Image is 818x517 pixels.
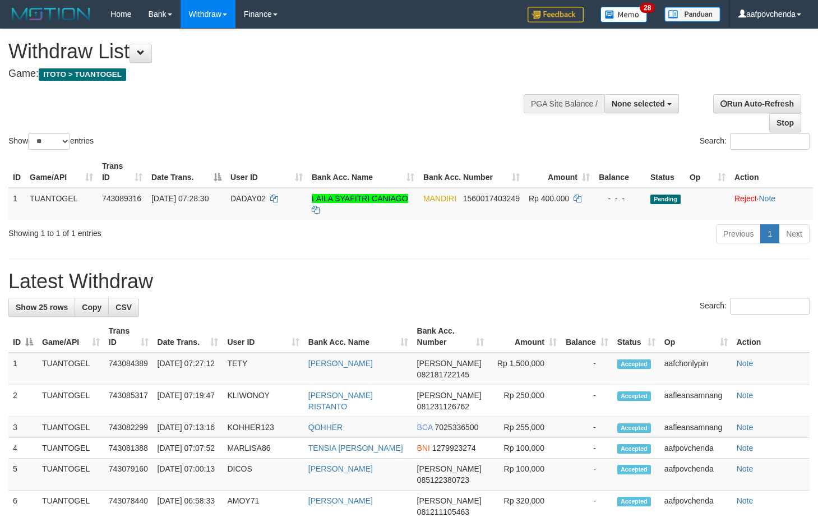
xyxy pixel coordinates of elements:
[8,459,38,491] td: 5
[759,194,776,203] a: Note
[8,133,94,150] label: Show entries
[8,6,94,22] img: MOTION_logo.png
[730,188,813,220] td: ·
[38,438,104,459] td: TUANTOGEL
[153,353,223,385] td: [DATE] 07:27:12
[779,224,810,243] a: Next
[8,188,25,220] td: 1
[8,270,810,293] h1: Latest Withdraw
[617,444,651,454] span: Accepted
[488,321,561,353] th: Amount: activate to sort column ascending
[769,113,801,132] a: Stop
[737,423,754,432] a: Note
[700,298,810,315] label: Search:
[308,359,373,368] a: [PERSON_NAME]
[39,68,126,81] span: ITOTO > TUANTOGEL
[561,321,613,353] th: Balance: activate to sort column ascending
[8,438,38,459] td: 4
[617,465,651,474] span: Accepted
[604,94,679,113] button: None selected
[223,438,303,459] td: MARLISA86
[617,423,651,433] span: Accepted
[38,321,104,353] th: Game/API: activate to sort column ascending
[528,7,584,22] img: Feedback.jpg
[308,464,373,473] a: [PERSON_NAME]
[734,194,757,203] a: Reject
[660,353,732,385] td: aafchonlypin
[25,156,98,188] th: Game/API: activate to sort column ascending
[524,156,594,188] th: Amount: activate to sort column ascending
[660,459,732,491] td: aafpovchenda
[417,370,469,379] span: Copy 082181722145 to clipboard
[223,385,303,417] td: KLIWONOY
[561,385,613,417] td: -
[737,496,754,505] a: Note
[307,156,419,188] th: Bank Acc. Name: activate to sort column ascending
[223,417,303,438] td: KOHHER123
[8,68,534,80] h4: Game:
[308,496,373,505] a: [PERSON_NAME]
[417,496,482,505] span: [PERSON_NAME]
[28,133,70,150] select: Showentries
[435,423,479,432] span: Copy 7025336500 to clipboard
[423,194,456,203] span: MANDIRI
[417,359,482,368] span: [PERSON_NAME]
[102,194,141,203] span: 743089316
[730,133,810,150] input: Search:
[417,402,469,411] span: Copy 081231126762 to clipboard
[312,194,408,203] a: LAILA SYAFITRI CANIAGO
[417,423,433,432] span: BCA
[732,321,810,353] th: Action
[713,94,801,113] a: Run Auto-Refresh
[737,359,754,368] a: Note
[730,298,810,315] input: Search:
[153,321,223,353] th: Date Trans.: activate to sort column ascending
[664,7,720,22] img: panduan.png
[599,193,641,204] div: - - -
[8,298,75,317] a: Show 25 rows
[488,459,561,491] td: Rp 100,000
[8,353,38,385] td: 1
[488,438,561,459] td: Rp 100,000
[417,464,482,473] span: [PERSON_NAME]
[660,438,732,459] td: aafpovchenda
[38,353,104,385] td: TUANTOGEL
[561,438,613,459] td: -
[304,321,413,353] th: Bank Acc. Name: activate to sort column ascending
[108,298,139,317] a: CSV
[561,417,613,438] td: -
[524,94,604,113] div: PGA Site Balance /
[153,459,223,491] td: [DATE] 07:00:13
[417,444,430,453] span: BNI
[104,438,153,459] td: 743081388
[660,385,732,417] td: aafleansamnang
[432,444,476,453] span: Copy 1279923274 to clipboard
[488,353,561,385] td: Rp 1,500,000
[594,156,646,188] th: Balance
[737,444,754,453] a: Note
[488,385,561,417] td: Rp 250,000
[226,156,307,188] th: User ID: activate to sort column ascending
[115,303,132,312] span: CSV
[25,188,98,220] td: TUANTOGEL
[488,417,561,438] td: Rp 255,000
[8,417,38,438] td: 3
[617,359,651,369] span: Accepted
[16,303,68,312] span: Show 25 rows
[417,476,469,484] span: Copy 085122380723 to clipboard
[38,385,104,417] td: TUANTOGEL
[38,417,104,438] td: TUANTOGEL
[308,391,373,411] a: [PERSON_NAME] RISTANTO
[737,464,754,473] a: Note
[8,156,25,188] th: ID
[660,321,732,353] th: Op: activate to sort column ascending
[8,223,332,239] div: Showing 1 to 1 of 1 entries
[613,321,660,353] th: Status: activate to sort column ascending
[104,417,153,438] td: 743082299
[104,353,153,385] td: 743084389
[463,194,520,203] span: Copy 1560017403249 to clipboard
[38,459,104,491] td: TUANTOGEL
[223,459,303,491] td: DICOS
[617,391,651,401] span: Accepted
[147,156,226,188] th: Date Trans.: activate to sort column descending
